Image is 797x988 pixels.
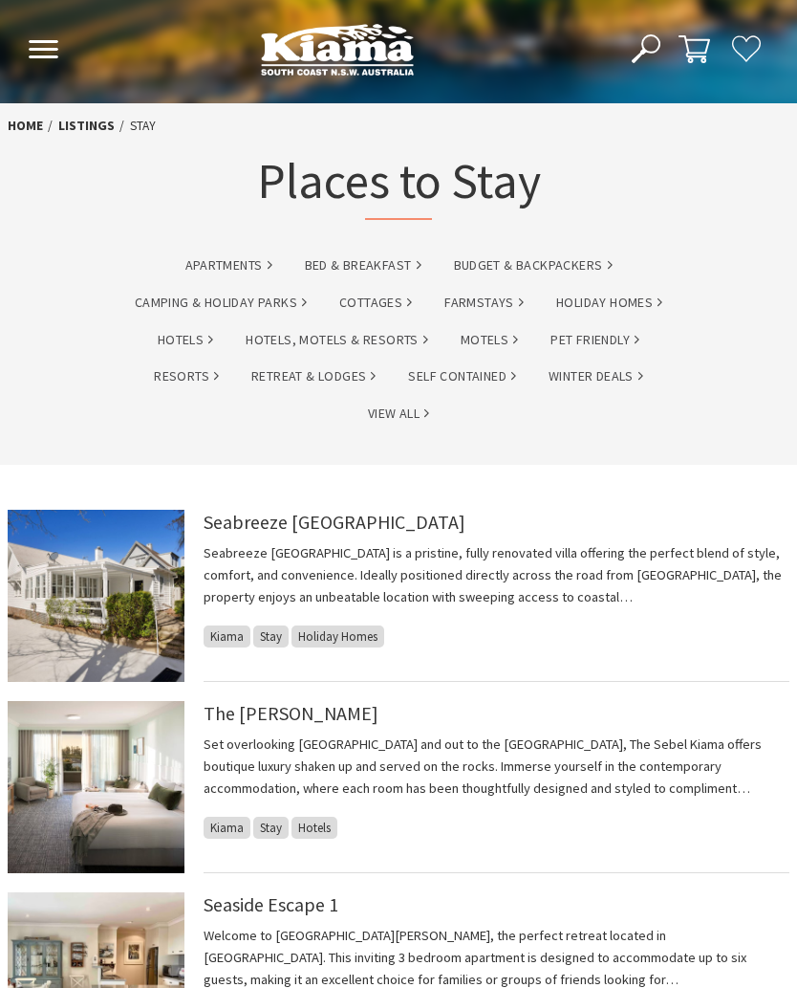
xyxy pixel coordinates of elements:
[204,510,465,534] a: Seabreeze [GEOGRAPHIC_DATA]
[461,329,518,351] a: Motels
[8,117,43,135] a: Home
[556,292,662,314] a: Holiday Homes
[339,292,412,314] a: Cottages
[253,626,289,648] span: Stay
[246,329,428,351] a: Hotels, Motels & Resorts
[135,292,307,314] a: Camping & Holiday Parks
[130,116,156,137] li: Stay
[454,254,613,276] a: Budget & backpackers
[261,23,414,76] img: Kiama Logo
[408,365,516,387] a: Self Contained
[550,329,639,351] a: Pet Friendly
[204,701,378,725] a: The [PERSON_NAME]
[8,701,184,873] img: Deluxe Balcony Room
[158,329,213,351] a: Hotels
[204,892,338,916] a: Seaside Escape 1
[368,403,429,425] a: View All
[291,817,337,839] span: Hotels
[257,148,541,220] h1: Places to Stay
[185,254,272,276] a: Apartments
[204,626,250,648] span: Kiama
[204,542,790,609] p: Seabreeze [GEOGRAPHIC_DATA] is a pristine, fully renovated villa offering the perfect blend of st...
[291,626,384,648] span: Holiday Homes
[444,292,524,314] a: Farmstays
[253,817,289,839] span: Stay
[251,365,376,387] a: Retreat & Lodges
[549,365,643,387] a: Winter Deals
[58,117,115,135] a: listings
[154,365,219,387] a: Resorts
[204,817,250,839] span: Kiama
[204,734,790,801] p: Set overlooking [GEOGRAPHIC_DATA] and out to the [GEOGRAPHIC_DATA], The Sebel Kiama offers boutiq...
[305,254,421,276] a: Bed & Breakfast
